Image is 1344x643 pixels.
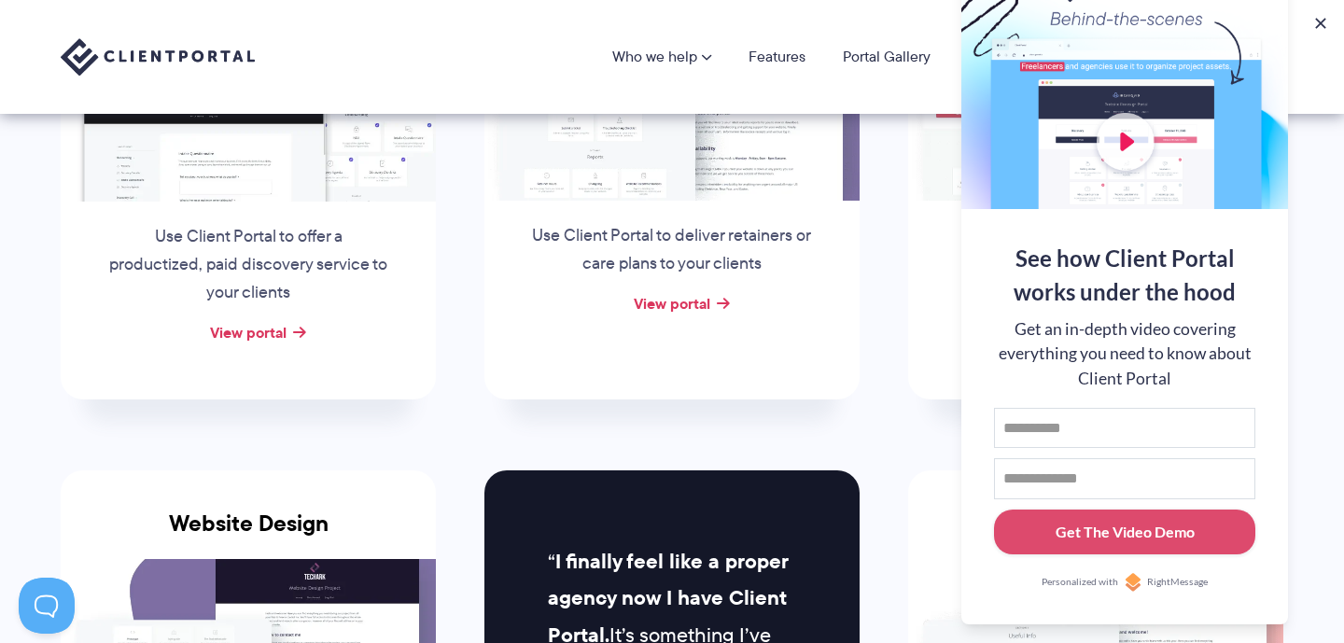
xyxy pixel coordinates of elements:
[61,510,436,559] h3: Website Design
[749,49,805,64] a: Features
[994,242,1255,309] div: See how Client Portal works under the hood
[19,578,75,634] iframe: Toggle Customer Support
[612,49,711,64] a: Who we help
[1042,575,1118,590] span: Personalized with
[210,321,287,343] a: View portal
[843,49,931,64] a: Portal Gallery
[994,573,1255,592] a: Personalized withRightMessage
[994,510,1255,555] button: Get The Video Demo
[106,223,390,307] p: Use Client Portal to offer a productized, paid discovery service to your clients
[634,292,710,315] a: View portal
[1124,573,1142,592] img: Personalized with RightMessage
[954,222,1238,278] p: Use Client Portal as a simple online course supplement
[1147,575,1208,590] span: RightMessage
[1056,521,1195,543] div: Get The Video Demo
[530,222,814,278] p: Use Client Portal to deliver retainers or care plans to your clients
[908,510,1283,559] h3: School and Parent
[994,317,1255,391] div: Get an in-depth video covering everything you need to know about Client Portal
